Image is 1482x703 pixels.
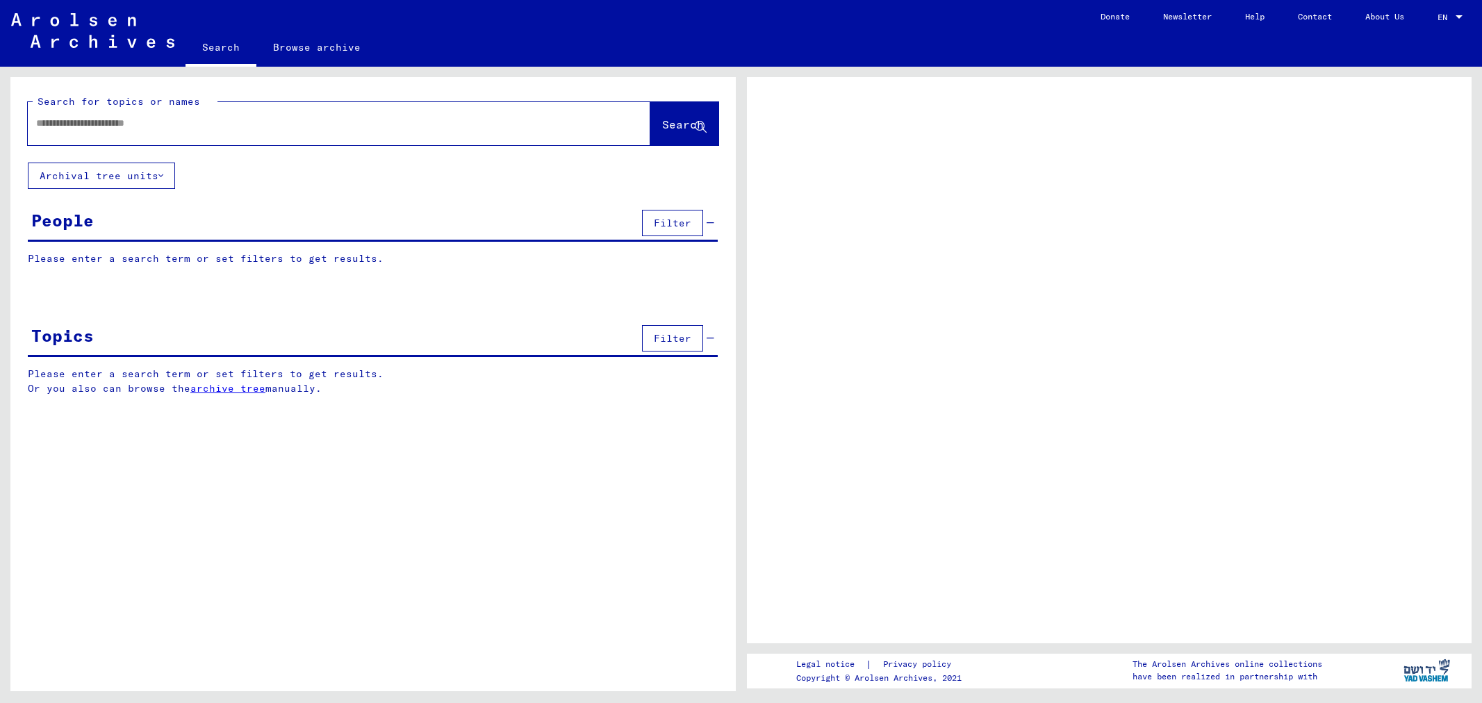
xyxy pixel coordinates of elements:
img: yv_logo.png [1401,653,1453,688]
button: Filter [642,325,703,351]
a: Legal notice [796,657,866,672]
button: Filter [642,210,703,236]
img: Arolsen_neg.svg [11,13,174,48]
div: People [31,208,94,233]
button: Archival tree units [28,163,175,189]
p: have been realized in partnership with [1133,670,1322,683]
span: Filter [654,217,691,229]
span: Filter [654,332,691,345]
a: Privacy policy [872,657,968,672]
a: archive tree [190,382,265,395]
button: Search [650,102,718,145]
p: Please enter a search term or set filters to get results. [28,251,718,266]
div: Topics [31,323,94,348]
p: Copyright © Arolsen Archives, 2021 [796,672,968,684]
a: Search [186,31,256,67]
p: The Arolsen Archives online collections [1133,658,1322,670]
span: EN [1438,13,1453,22]
span: Search [662,117,704,131]
mat-label: Search for topics or names [38,95,200,108]
a: Browse archive [256,31,377,64]
p: Please enter a search term or set filters to get results. Or you also can browse the manually. [28,367,718,396]
div: | [796,657,968,672]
